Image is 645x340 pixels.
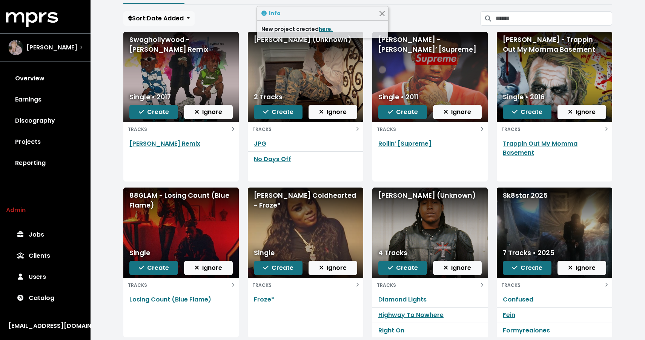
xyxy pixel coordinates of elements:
[129,105,178,119] button: Create
[378,311,444,319] a: Highway To Nowhere
[254,191,357,211] div: [PERSON_NAME] Coldhearted - Froze*
[6,110,84,131] a: Discography
[497,122,612,136] button: TRACKS
[129,139,200,148] a: [PERSON_NAME] Remix
[129,35,233,55] div: Swaghollywood - [PERSON_NAME] Remix
[254,248,275,258] div: Single
[184,261,233,275] button: Ignore
[503,326,550,335] a: Formyrealones
[128,282,147,288] small: TRACKS
[568,108,596,116] span: Ignore
[6,131,84,152] a: Projects
[378,35,482,55] div: [PERSON_NAME] - [PERSON_NAME]’ [Supreme]
[378,139,432,148] a: Rollin’ [Supreme]
[503,35,606,55] div: [PERSON_NAME] - Trappin Out My Momma Basement
[269,9,281,17] strong: Info
[501,282,521,288] small: TRACKS
[6,68,84,89] a: Overview
[501,126,521,132] small: TRACKS
[568,263,596,272] span: Ignore
[378,9,386,17] button: Close
[444,108,471,116] span: Ignore
[319,263,347,272] span: Ignore
[378,248,407,258] div: 4 Tracks
[512,263,542,272] span: Create
[123,122,239,136] button: TRACKS
[263,108,293,116] span: Create
[503,261,551,275] button: Create
[139,108,169,116] span: Create
[388,263,418,272] span: Create
[248,278,363,292] button: TRACKS
[378,191,482,200] div: [PERSON_NAME] (Unknown)
[512,108,542,116] span: Create
[503,248,554,258] div: 7 Tracks • 2025
[6,321,84,331] button: [EMAIL_ADDRESS][DOMAIN_NAME]
[254,261,303,275] button: Create
[123,278,239,292] button: TRACKS
[388,108,418,116] span: Create
[254,295,274,304] a: Froze*
[6,266,84,288] a: Users
[503,311,515,319] a: Fein
[129,191,233,211] div: 88GLAM - Losing Count (Blue Flame)
[6,89,84,110] a: Earnings
[503,295,533,304] a: Confused
[8,322,82,331] div: [EMAIL_ADDRESS][DOMAIN_NAME]
[252,282,272,288] small: TRACKS
[129,295,211,304] a: Losing Count (Blue Flame)
[557,105,606,119] button: Ignore
[129,248,150,258] div: Single
[129,261,178,275] button: Create
[128,126,147,132] small: TRACKS
[123,11,195,26] button: Sort:Date Added
[6,152,84,174] a: Reporting
[557,261,606,275] button: Ignore
[378,326,404,335] a: Right On
[195,108,222,116] span: Ignore
[139,263,169,272] span: Create
[503,105,551,119] button: Create
[319,25,333,33] a: here.
[378,105,427,119] button: Create
[254,35,357,45] div: ‎[PERSON_NAME] (Unknown)
[378,92,418,102] div: Single • 2011
[6,245,84,266] a: Clients
[129,92,171,102] div: Single • 2017
[254,92,283,102] div: 2 Tracks
[433,105,482,119] button: Ignore
[496,11,612,26] input: Search suggested projects
[372,278,488,292] button: TRACKS
[444,263,471,272] span: Ignore
[378,261,427,275] button: Create
[378,295,427,304] a: Diamond Lights
[254,155,291,163] a: No Days Off
[319,108,347,116] span: Ignore
[6,288,84,309] a: Catalog
[503,139,577,157] a: Trappin Out My Momma Basement
[184,105,233,119] button: Ignore
[503,92,545,102] div: Single • 2016
[433,261,482,275] button: Ignore
[309,105,357,119] button: Ignore
[8,40,23,55] img: The selected account / producer
[503,191,606,200] div: Sk8star 2025
[6,224,84,245] a: Jobs
[254,139,266,148] a: JPG
[254,105,303,119] button: Create
[377,282,396,288] small: TRACKS
[128,14,184,23] span: Sort: Date Added
[377,126,396,132] small: TRACKS
[309,261,357,275] button: Ignore
[263,263,293,272] span: Create
[6,15,58,23] a: mprs logo
[372,122,488,136] button: TRACKS
[497,278,612,292] button: TRACKS
[252,126,272,132] small: TRACKS
[248,122,363,136] button: TRACKS
[195,263,222,272] span: Ignore
[26,43,77,52] span: [PERSON_NAME]
[261,25,384,33] div: New project created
